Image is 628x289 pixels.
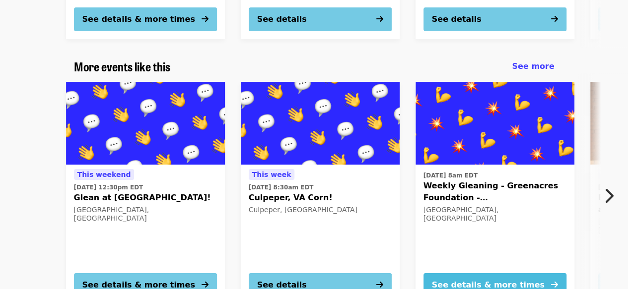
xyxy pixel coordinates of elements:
[74,8,217,32] button: See details & more times
[595,182,628,210] button: Next item
[74,183,143,192] time: [DATE] 12:30pm EDT
[512,60,554,72] a: See more
[604,186,614,205] i: chevron-right icon
[82,14,195,26] div: See details & more times
[257,14,307,26] div: See details
[241,82,400,165] img: Culpeper, VA Corn! organized by Society of St. Andrew
[202,15,209,24] i: arrow-right icon
[74,192,217,204] span: Glean at [GEOGRAPHIC_DATA]!
[249,206,392,214] div: Culpeper, [GEOGRAPHIC_DATA]
[249,192,392,204] span: Culpeper, VA Corn!
[423,171,478,180] time: [DATE] 8am EDT
[74,206,217,223] div: [GEOGRAPHIC_DATA], [GEOGRAPHIC_DATA]
[423,8,566,32] button: See details
[66,59,562,74] div: More events like this
[376,15,383,24] i: arrow-right icon
[423,180,566,204] span: Weekly Gleaning - Greenacres Foundation - [GEOGRAPHIC_DATA]
[74,58,170,75] span: More events like this
[252,171,291,178] span: This week
[423,206,566,223] div: [GEOGRAPHIC_DATA], [GEOGRAPHIC_DATA]
[551,15,558,24] i: arrow-right icon
[77,171,131,178] span: This weekend
[249,8,392,32] button: See details
[416,82,574,165] img: Weekly Gleaning - Greenacres Foundation - Indian Hill organized by Society of St. Andrew
[432,14,482,26] div: See details
[512,61,554,71] span: See more
[74,59,170,74] a: More events like this
[66,82,225,165] img: Glean at Lynchburg Community Market! organized by Society of St. Andrew
[249,183,314,192] time: [DATE] 8:30am EDT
